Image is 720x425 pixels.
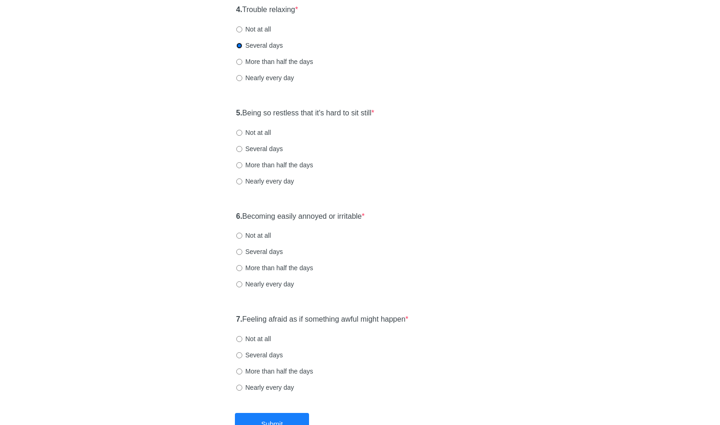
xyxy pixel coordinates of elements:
[236,263,313,273] label: More than half the days
[236,162,242,168] input: More than half the days
[236,279,294,289] label: Nearly every day
[236,130,242,136] input: Not at all
[236,314,409,325] label: Feeling afraid as if something awful might happen
[236,336,242,342] input: Not at all
[236,368,242,374] input: More than half the days
[236,25,271,34] label: Not at all
[236,265,242,271] input: More than half the days
[236,385,242,391] input: Nearly every day
[236,5,298,15] label: Trouble relaxing
[236,108,374,119] label: Being so restless that it's hard to sit still
[236,211,365,222] label: Becoming easily annoyed or irritable
[236,315,242,323] strong: 7.
[236,231,271,240] label: Not at all
[236,177,294,186] label: Nearly every day
[236,57,313,66] label: More than half the days
[236,160,313,170] label: More than half the days
[236,73,294,82] label: Nearly every day
[236,146,242,152] input: Several days
[236,41,283,50] label: Several days
[236,281,242,287] input: Nearly every day
[236,367,313,376] label: More than half the days
[236,128,271,137] label: Not at all
[236,233,242,239] input: Not at all
[236,352,242,358] input: Several days
[236,178,242,184] input: Nearly every day
[236,75,242,81] input: Nearly every day
[236,350,283,360] label: Several days
[236,59,242,65] input: More than half the days
[236,6,242,13] strong: 4.
[236,43,242,49] input: Several days
[236,249,242,255] input: Several days
[236,212,242,220] strong: 6.
[236,334,271,343] label: Not at all
[236,26,242,32] input: Not at all
[236,383,294,392] label: Nearly every day
[236,247,283,256] label: Several days
[236,144,283,153] label: Several days
[236,109,242,117] strong: 5.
